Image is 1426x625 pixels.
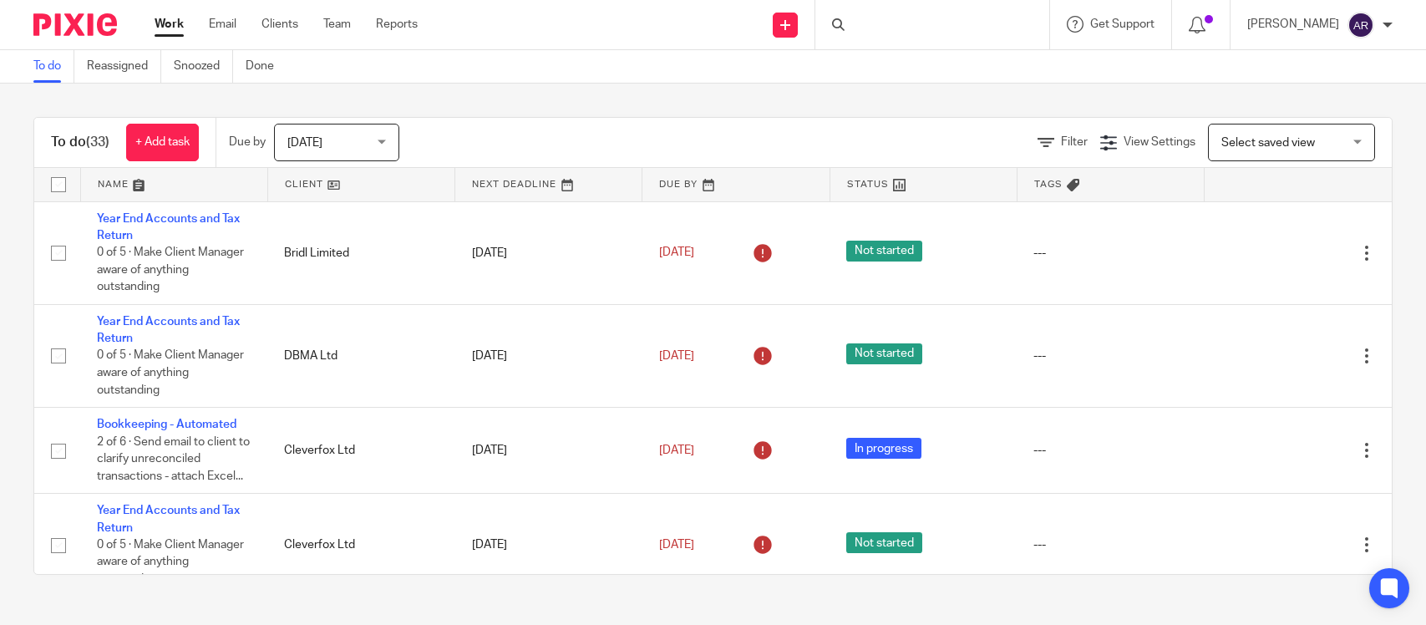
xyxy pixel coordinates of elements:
span: 0 of 5 · Make Client Manager aware of anything outstanding [97,246,244,292]
a: Work [155,16,184,33]
span: 0 of 5 · Make Client Manager aware of anything outstanding [97,350,244,396]
a: To do [33,50,74,83]
span: Not started [846,532,922,553]
span: (33) [86,135,109,149]
img: Pixie [33,13,117,36]
a: Year End Accounts and Tax Return [97,505,240,533]
td: [DATE] [455,201,642,304]
span: Get Support [1090,18,1155,30]
span: 0 of 5 · Make Client Manager aware of anything outstanding [97,539,244,585]
div: --- [1033,442,1187,459]
a: Snoozed [174,50,233,83]
span: 2 of 6 · Send email to client to clarify unreconciled transactions - attach Excel... [97,436,250,482]
span: Not started [846,241,922,262]
a: Year End Accounts and Tax Return [97,213,240,241]
td: [DATE] [455,408,642,494]
span: [DATE] [659,445,694,456]
td: Cleverfox Ltd [267,408,454,494]
a: + Add task [126,124,199,161]
td: Bridl Limited [267,201,454,304]
span: [DATE] [287,137,322,149]
td: DBMA Ltd [267,304,454,407]
div: --- [1033,348,1187,364]
span: In progress [846,438,921,459]
a: Done [246,50,287,83]
img: svg%3E [1347,12,1374,38]
div: --- [1033,536,1187,553]
span: [DATE] [659,246,694,258]
span: View Settings [1124,136,1195,148]
a: Reports [376,16,418,33]
span: [DATE] [659,539,694,551]
span: [DATE] [659,350,694,362]
a: Year End Accounts and Tax Return [97,316,240,344]
a: Reassigned [87,50,161,83]
a: Clients [261,16,298,33]
td: [DATE] [455,494,642,597]
span: Tags [1034,180,1063,189]
h1: To do [51,134,109,151]
p: Due by [229,134,266,150]
p: [PERSON_NAME] [1247,16,1339,33]
td: [DATE] [455,304,642,407]
span: Filter [1061,136,1088,148]
span: Not started [846,343,922,364]
a: Bookkeeping - Automated [97,419,236,430]
td: Cleverfox Ltd [267,494,454,597]
div: --- [1033,245,1187,262]
a: Team [323,16,351,33]
span: Select saved view [1221,137,1315,149]
a: Email [209,16,236,33]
